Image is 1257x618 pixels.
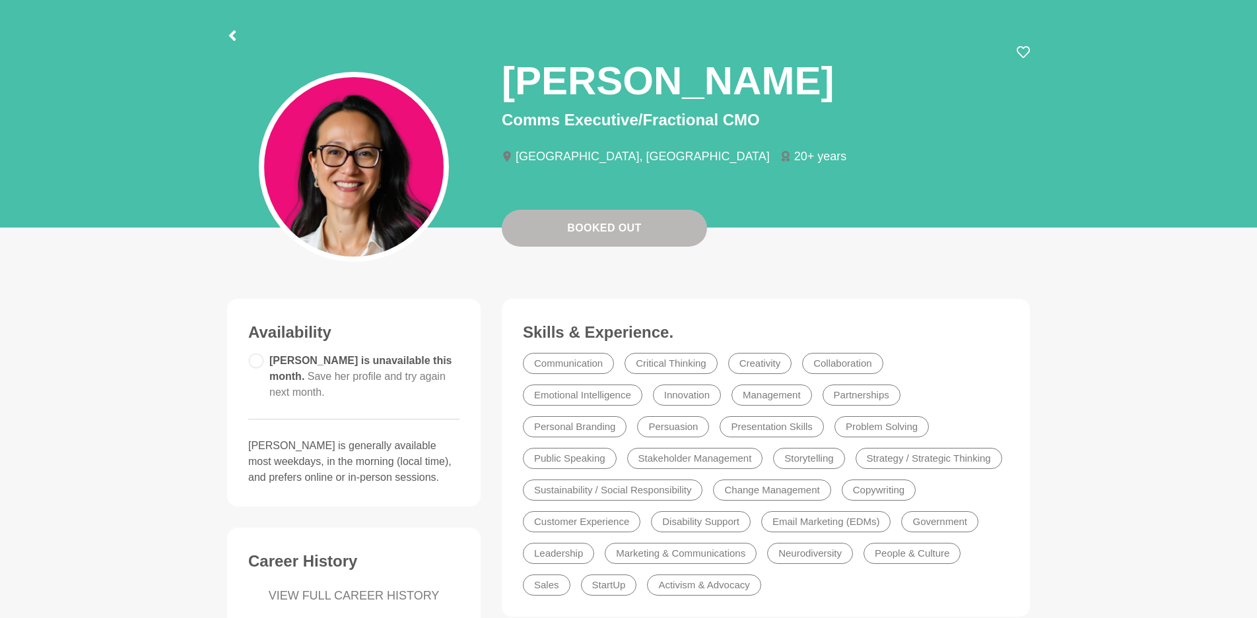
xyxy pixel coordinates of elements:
h3: Career History [248,551,459,571]
span: [PERSON_NAME] is unavailable this month. [269,355,452,398]
h3: Availability [248,323,459,342]
h1: [PERSON_NAME] [502,56,834,106]
h3: Skills & Experience. [523,323,1009,342]
span: Save her profile and try again next month. [269,371,446,398]
p: [PERSON_NAME] is generally available most weekdays, in the morning (local time), and prefers onli... [248,438,459,485]
p: Comms Executive/Fractional CMO [502,108,1030,132]
li: [GEOGRAPHIC_DATA], [GEOGRAPHIC_DATA] [502,150,780,162]
li: 20+ years [780,150,858,162]
a: VIEW FULL CAREER HISTORY [248,587,459,605]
